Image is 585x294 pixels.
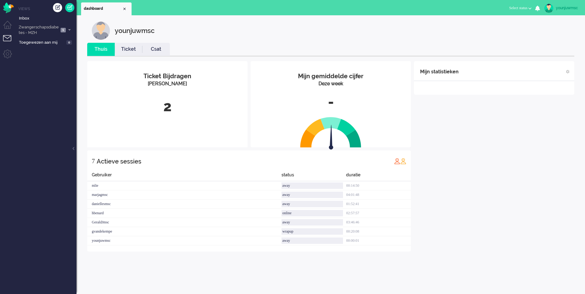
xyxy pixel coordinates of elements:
div: Creëer ticket [53,3,62,12]
li: Thuis [87,43,115,56]
div: 03:46:46 [346,218,411,227]
div: online [281,210,343,216]
span: 1 [61,28,66,32]
div: away [281,192,343,198]
div: Gebruiker [87,172,281,181]
div: Actieve sessies [97,155,141,167]
span: dashboard [84,6,122,11]
div: 01:52:41 [346,200,411,209]
a: Toegewezen aan mij 0 [18,39,76,46]
li: Admin menu [3,50,17,63]
span: 0 [66,40,72,45]
button: Select status [505,4,535,13]
div: 2 [92,97,243,117]
a: Csat [142,46,170,53]
div: gvandekempe [87,227,281,236]
div: younjuwmsc [115,21,155,40]
img: semi_circle.svg [300,117,361,148]
li: Csat [142,43,170,56]
li: Dashboard menu [3,21,17,35]
img: flow_omnibird.svg [3,2,14,13]
div: status [281,172,346,181]
li: Views [18,6,76,11]
div: away [281,237,343,244]
img: profile_orange.svg [400,158,406,164]
div: wrapup [281,228,343,235]
div: 04:01:48 [346,190,411,200]
span: Toegewezen aan mij [19,40,65,46]
a: younjuwmsc [543,4,579,13]
div: daniellesmsc [87,200,281,209]
a: Inbox [18,15,76,21]
div: 00:14:50 [346,181,411,190]
a: Ticket [115,46,142,53]
div: Mijn statistieken [420,66,459,78]
a: Omnidesk [3,4,14,9]
img: arrow.svg [318,125,344,151]
div: 00:00:01 [346,236,411,245]
li: Ticket [115,43,142,56]
img: avatar [544,4,553,13]
div: younjuwmsc [87,236,281,245]
li: Select status [505,2,535,15]
li: Tickets menu [3,35,17,49]
div: Ticket Bijdragen [92,72,243,81]
span: Zwangerschapsdiabetes - MZH [18,24,59,36]
div: 7 [92,155,95,167]
span: Inbox [19,16,76,21]
div: away [281,219,343,226]
div: away [281,182,343,189]
div: Mijn gemiddelde cijfer [255,72,406,81]
div: - [255,92,406,112]
div: [PERSON_NAME] [92,80,243,87]
a: Thuis [87,46,115,53]
img: profile_red.svg [394,158,400,164]
div: marjagmsc [87,190,281,200]
div: away [281,201,343,207]
li: Dashboard [81,2,132,15]
div: mlie [87,181,281,190]
div: hbenard [87,209,281,218]
div: Deze week [255,80,406,87]
span: Select status [509,6,527,10]
div: duratie [346,172,411,181]
div: Close tab [122,6,127,11]
img: customer.svg [92,21,110,40]
div: 02:57:57 [346,209,411,218]
div: GeraldJmsc [87,218,281,227]
div: 00:20:08 [346,227,411,236]
a: Quick Ticket [65,3,74,12]
div: younjuwmsc [556,5,579,11]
